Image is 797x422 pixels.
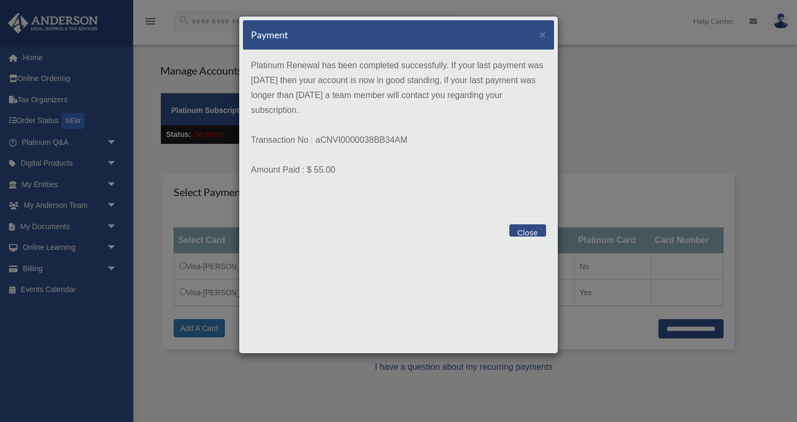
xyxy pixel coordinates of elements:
span: × [539,28,546,40]
p: Platinum Renewal has been completed successfully. If your last payment was [DATE] then your accou... [251,58,546,118]
p: Transaction No : aCNVI0000038BB34AM [251,133,546,148]
p: Amount Paid : $ 55.00 [251,163,546,177]
button: Close [539,29,546,40]
button: Close [509,224,546,237]
h5: Payment [251,28,288,42]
